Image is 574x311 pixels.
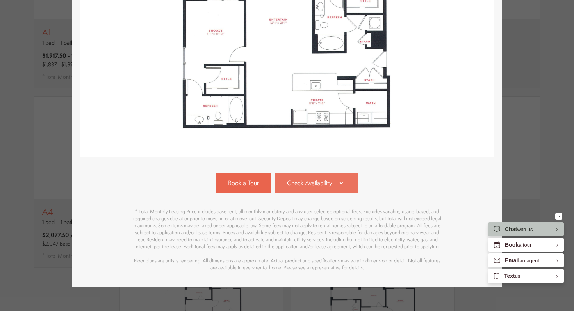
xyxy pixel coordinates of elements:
p: * Total Monthly Leasing Price includes base rent, all monthly mandatory and any user-selected opt... [131,208,443,271]
a: Book a Tour [216,173,271,193]
span: Check Availability [287,178,332,187]
span: Book a Tour [228,178,259,187]
a: Check Availability [275,173,358,193]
